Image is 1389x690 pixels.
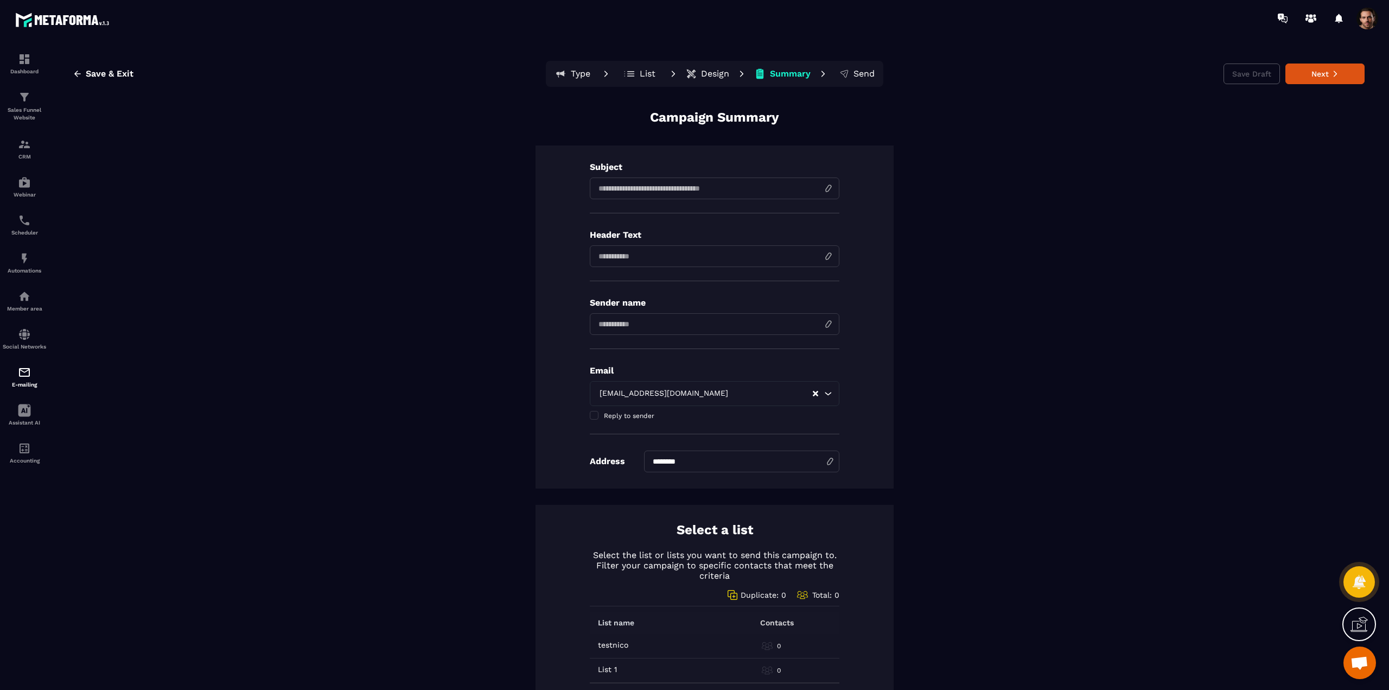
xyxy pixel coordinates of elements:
a: formationformationSales Funnel Website [3,83,46,130]
button: Next [1285,64,1365,84]
span: Save & Exit [86,68,133,79]
span: [EMAIL_ADDRESS][DOMAIN_NAME] [597,388,730,400]
button: Summary [751,63,814,85]
a: formationformationDashboard [3,45,46,83]
p: 0 [777,642,781,650]
p: 0 [777,666,781,675]
p: List 1 [598,665,617,674]
p: Assistant AI [3,420,46,426]
p: Send [853,68,875,79]
img: automations [18,252,31,265]
p: E-mailing [3,382,46,388]
input: Search for option [730,388,812,400]
p: Campaign Summary [650,109,779,126]
a: emailemailE-mailing [3,358,46,396]
a: automationsautomationsAutomations [3,244,46,282]
p: Address [590,456,625,466]
p: Scheduler [3,230,46,236]
img: automations [18,176,31,189]
p: List name [598,618,634,627]
p: Summary [770,68,811,79]
p: testnico [598,641,628,649]
p: Webinar [3,192,46,198]
p: Dashboard [3,68,46,74]
img: scheduler [18,214,31,227]
a: Assistant AI [3,396,46,434]
p: Sales Funnel Website [3,106,46,122]
img: formation [18,53,31,66]
img: formation [18,91,31,104]
div: Search for option [590,381,839,406]
img: email [18,366,31,379]
span: Total: 0 [812,591,839,599]
p: Social Networks [3,344,46,350]
a: social-networksocial-networkSocial Networks [3,320,46,358]
button: Design [683,63,732,85]
p: Automations [3,268,46,274]
button: Save & Exit [65,64,142,84]
button: Send [832,63,881,85]
a: accountantaccountantAccounting [3,434,46,472]
button: Clear Selected [813,390,818,398]
p: Sender name [590,297,839,308]
p: Email [590,365,839,376]
img: social-network [18,328,31,341]
span: Duplicate: 0 [741,591,786,599]
p: CRM [3,154,46,160]
img: logo [15,10,113,30]
img: automations [18,290,31,303]
button: Type [548,63,597,85]
a: formationformationCRM [3,130,46,168]
a: automationsautomationsMember area [3,282,46,320]
a: automationsautomationsWebinar [3,168,46,206]
img: accountant [18,442,31,455]
p: List [640,68,655,79]
p: Select the list or lists you want to send this campaign to. [590,550,839,560]
p: Filter your campaign to specific contacts that meet the criteria [590,560,839,581]
p: Member area [3,306,46,312]
p: Accounting [3,458,46,464]
p: Design [701,68,729,79]
img: formation [18,138,31,151]
p: Contacts [760,618,794,627]
button: List [615,63,664,85]
div: Open chat [1343,647,1376,679]
span: Reply to sender [604,412,654,420]
p: Select a list [677,521,753,539]
a: schedulerschedulerScheduler [3,206,46,244]
p: Header Text [590,230,839,240]
p: Type [571,68,590,79]
p: Subject [590,162,839,172]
